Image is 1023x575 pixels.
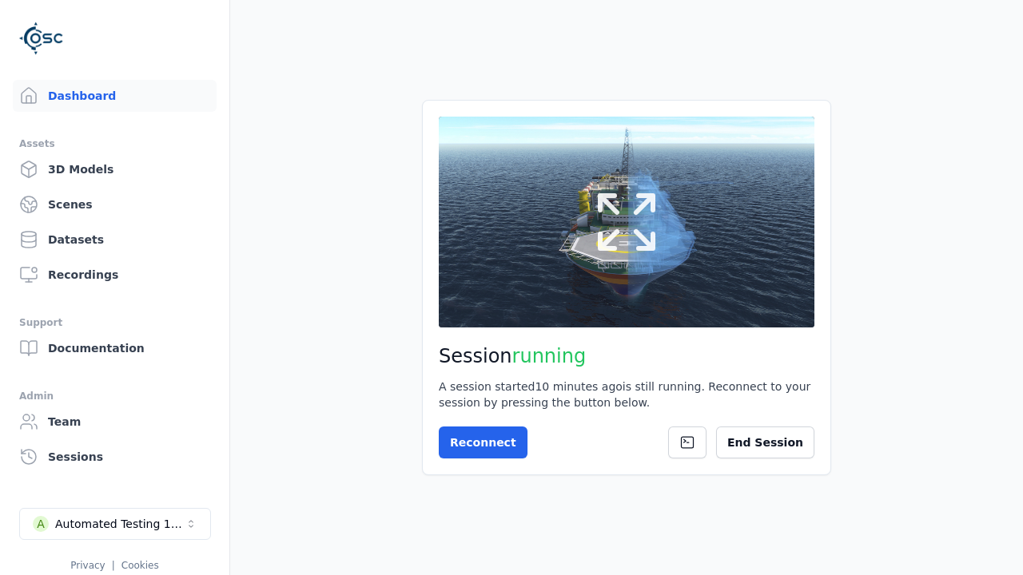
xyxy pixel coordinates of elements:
[33,516,49,532] div: A
[439,426,527,458] button: Reconnect
[13,332,217,364] a: Documentation
[716,426,814,458] button: End Session
[13,259,217,291] a: Recordings
[13,188,217,220] a: Scenes
[121,560,159,571] a: Cookies
[19,508,211,540] button: Select a workspace
[19,134,210,153] div: Assets
[13,441,217,473] a: Sessions
[439,343,814,369] h2: Session
[112,560,115,571] span: |
[439,379,814,410] div: A session started 10 minutes ago is still running. Reconnect to your session by pressing the butt...
[13,224,217,256] a: Datasets
[13,153,217,185] a: 3D Models
[19,313,210,332] div: Support
[70,560,105,571] a: Privacy
[19,16,64,61] img: Logo
[512,345,587,367] span: running
[13,406,217,438] a: Team
[19,387,210,406] div: Admin
[13,80,217,112] a: Dashboard
[55,516,185,532] div: Automated Testing 1 - Playwright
